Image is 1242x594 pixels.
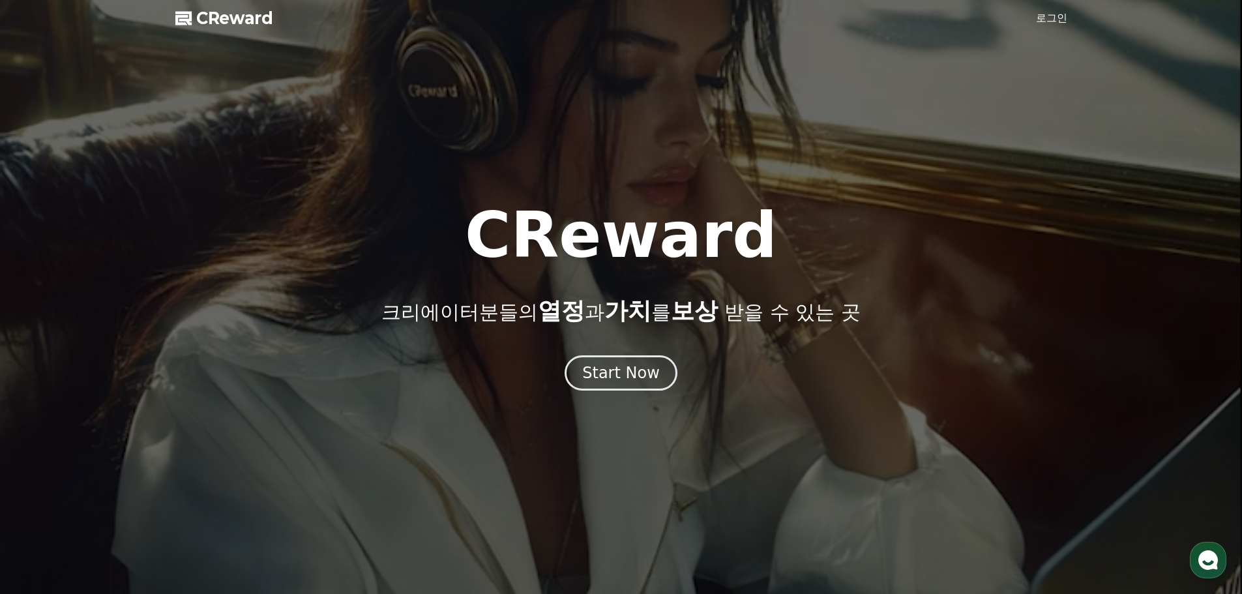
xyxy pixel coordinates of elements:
a: CReward [175,8,273,29]
span: CReward [196,8,273,29]
p: 크리에이터분들의 과 를 받을 수 있는 곳 [381,298,860,324]
span: 가치 [604,297,651,324]
span: 보상 [671,297,718,324]
button: Start Now [565,355,677,391]
h1: CReward [465,204,777,267]
span: 열정 [538,297,585,324]
a: Start Now [565,368,677,381]
a: 로그인 [1036,10,1067,26]
div: Start Now [582,363,660,383]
